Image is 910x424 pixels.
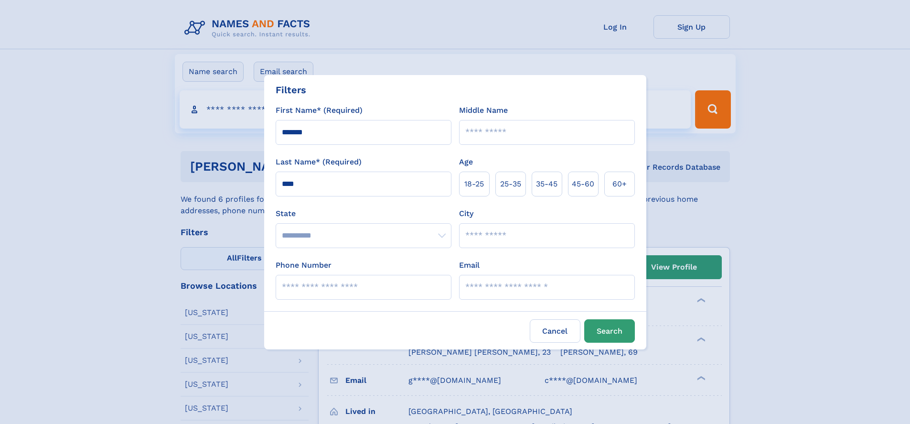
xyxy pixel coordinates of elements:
label: Last Name* (Required) [276,156,362,168]
span: 60+ [612,178,627,190]
label: Email [459,260,480,271]
label: City [459,208,473,219]
span: 35‑45 [536,178,557,190]
button: Search [584,319,635,343]
span: 18‑25 [464,178,484,190]
label: State [276,208,451,219]
div: Filters [276,83,306,97]
label: Age [459,156,473,168]
label: Middle Name [459,105,508,116]
span: 25‑35 [500,178,521,190]
span: 45‑60 [572,178,594,190]
label: First Name* (Required) [276,105,363,116]
label: Phone Number [276,260,332,271]
label: Cancel [530,319,580,343]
